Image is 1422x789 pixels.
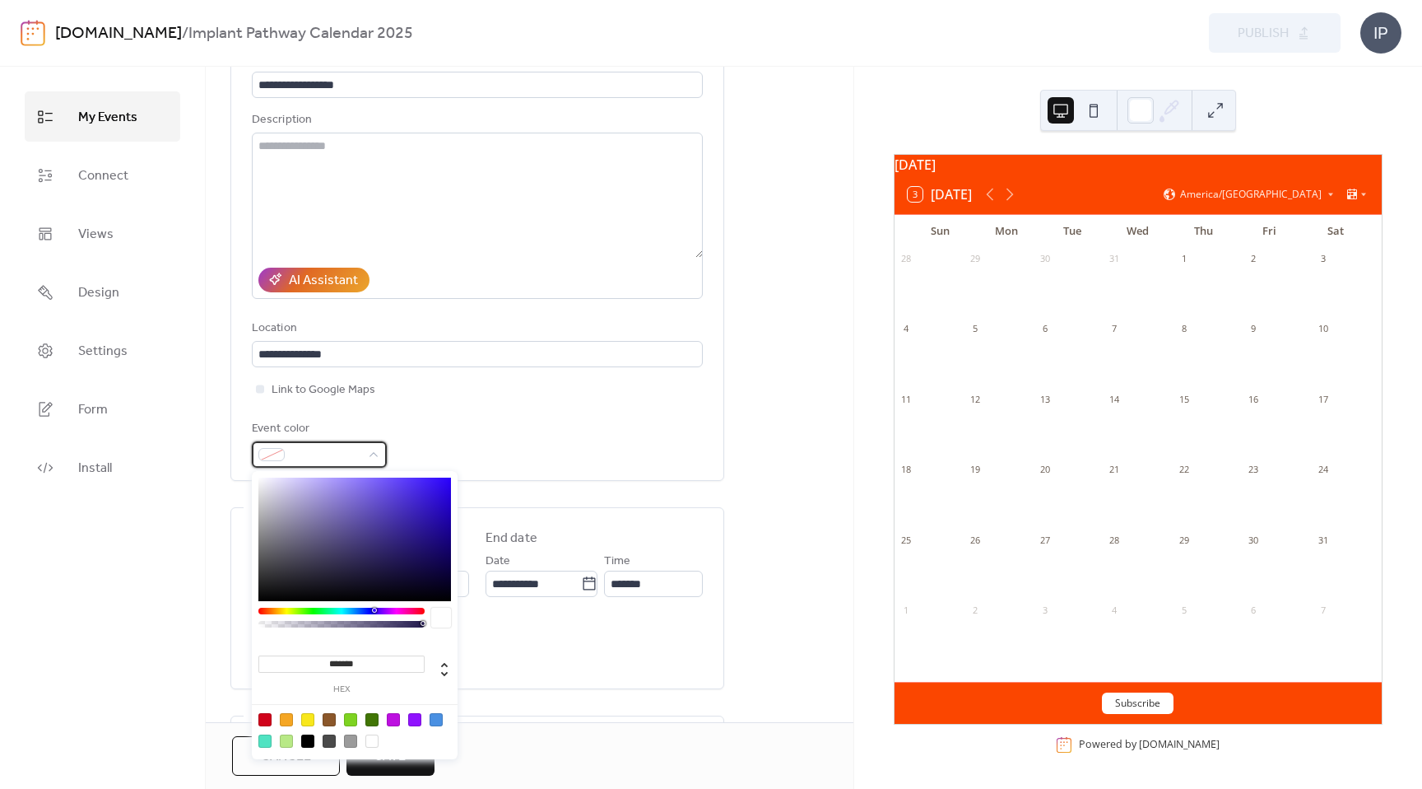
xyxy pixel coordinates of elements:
a: Design [25,267,180,317]
div: 30 [1039,253,1051,265]
div: Location [252,319,699,338]
div: 7 [1317,604,1329,616]
div: 1 [1178,253,1190,265]
div: 6 [1248,604,1260,616]
div: 18 [899,464,912,476]
div: 7 [1108,323,1121,335]
div: 30 [1248,534,1260,546]
div: 31 [1317,534,1329,546]
b: Implant Pathway Calendar 2025 [188,18,413,49]
div: #B8E986 [280,735,293,748]
div: #417505 [365,713,379,726]
div: Thu [1171,215,1237,248]
span: Link to Google Maps [272,380,375,400]
div: Sat [1303,215,1369,248]
div: Wed [1105,215,1171,248]
div: #000000 [301,735,314,748]
b: / [182,18,188,49]
div: 21 [1108,464,1121,476]
button: 3[DATE] [902,183,978,206]
div: 9 [1248,323,1260,335]
div: Title [252,49,699,69]
a: Settings [25,325,180,376]
div: 2 [1248,253,1260,265]
label: hex [258,685,425,694]
span: Design [78,280,119,306]
span: Install [78,455,112,481]
div: 13 [1039,393,1051,405]
div: #9B9B9B [344,735,357,748]
div: #FFFFFF [365,735,379,748]
div: 4 [1108,604,1121,616]
div: 14 [1108,393,1121,405]
div: 8 [1178,323,1190,335]
button: Subscribe [1102,693,1173,714]
div: #4A4A4A [323,735,336,748]
div: #8B572A [323,713,336,726]
a: My Events [25,91,180,142]
div: End date [486,529,537,549]
span: Time [604,552,630,572]
div: 3 [1039,604,1051,616]
div: #F5A623 [280,713,293,726]
div: 25 [899,534,912,546]
span: America/[GEOGRAPHIC_DATA] [1180,189,1322,199]
div: Sun [908,215,974,248]
span: Date [486,552,510,572]
div: 24 [1317,464,1329,476]
div: 17 [1317,393,1329,405]
span: Save [375,747,406,767]
a: Connect [25,150,180,200]
div: Fri [1237,215,1303,248]
div: 26 [969,534,981,546]
span: Settings [78,338,128,364]
div: 20 [1039,464,1051,476]
span: Views [78,222,114,247]
div: #4A90E2 [430,713,443,726]
span: My Events [78,105,137,130]
div: 3 [1317,253,1329,265]
button: Cancel [232,736,340,776]
div: 10 [1317,323,1329,335]
span: Cancel [261,747,311,767]
div: 16 [1248,393,1260,405]
div: IP [1360,12,1401,54]
div: #BD10E0 [387,713,400,726]
div: 27 [1039,534,1051,546]
a: Form [25,384,180,434]
div: Description [252,110,699,130]
div: 22 [1178,464,1190,476]
div: #50E3C2 [258,735,272,748]
button: AI Assistant [258,268,369,292]
div: Event color [252,419,383,439]
div: Powered by [1079,738,1220,752]
div: Mon [974,215,1039,248]
div: 1 [899,604,912,616]
span: Connect [78,163,128,189]
div: 23 [1248,464,1260,476]
div: 15 [1178,393,1190,405]
div: 5 [969,323,981,335]
div: 29 [1178,534,1190,546]
div: [DATE] [895,155,1382,175]
div: Tue [1039,215,1105,248]
div: 29 [969,253,981,265]
a: [DOMAIN_NAME] [1139,738,1220,752]
div: 31 [1108,253,1121,265]
div: 4 [899,323,912,335]
div: 19 [969,464,981,476]
div: #9013FE [408,713,421,726]
div: #7ED321 [344,713,357,726]
div: #F8E71C [301,713,314,726]
div: #D0021B [258,713,272,726]
div: 28 [1108,534,1121,546]
div: 11 [899,393,912,405]
div: 5 [1178,604,1190,616]
img: logo [21,20,45,46]
div: 2 [969,604,981,616]
a: Views [25,208,180,259]
div: 6 [1039,323,1051,335]
span: Form [78,397,108,423]
div: 28 [899,253,912,265]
